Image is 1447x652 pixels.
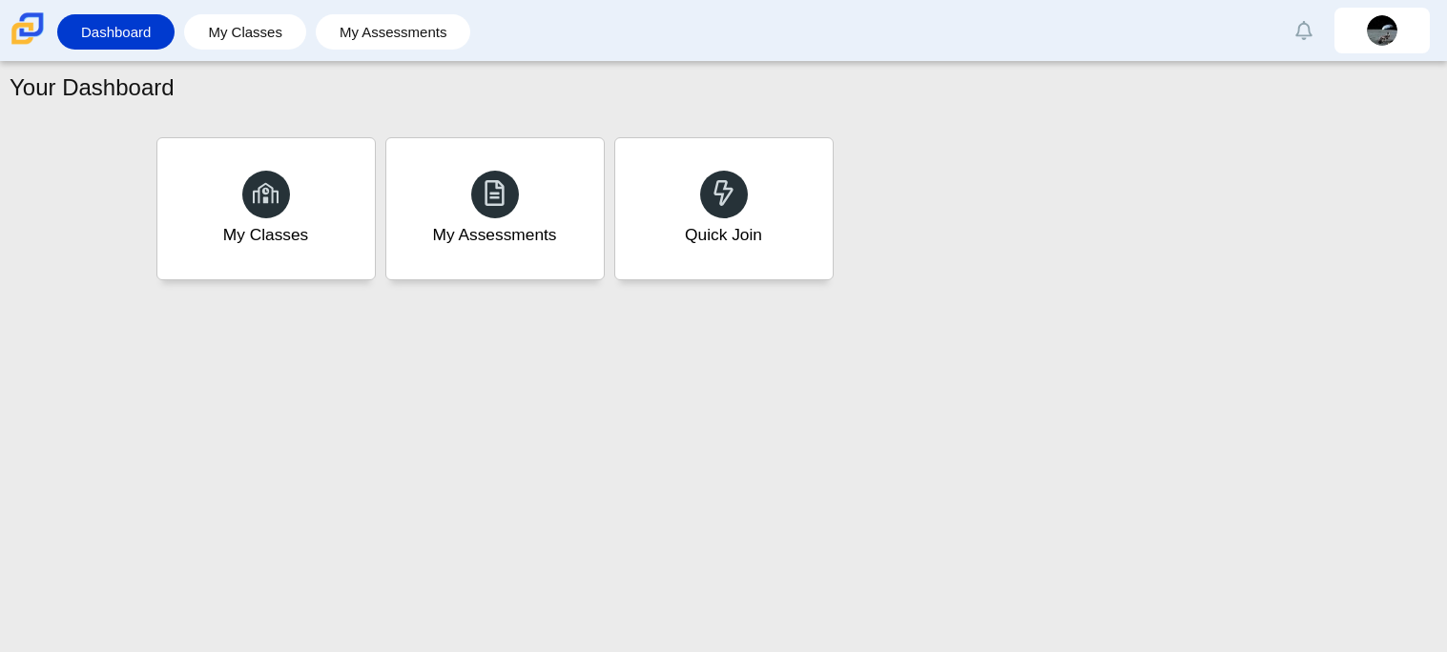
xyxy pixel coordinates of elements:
a: Alerts [1283,10,1325,51]
a: Dashboard [67,14,165,50]
img: crisdielys.rosadoz.MIVT56 [1367,15,1397,46]
a: My Classes [194,14,297,50]
h1: Your Dashboard [10,71,175,104]
a: My Assessments [325,14,462,50]
img: Carmen School of Science & Technology [8,9,48,49]
a: Quick Join [614,137,834,280]
a: Carmen School of Science & Technology [8,35,48,51]
div: My Assessments [433,223,557,247]
a: My Classes [156,137,376,280]
div: My Classes [223,223,309,247]
a: My Assessments [385,137,605,280]
a: crisdielys.rosadoz.MIVT56 [1334,8,1430,53]
div: Quick Join [685,223,762,247]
